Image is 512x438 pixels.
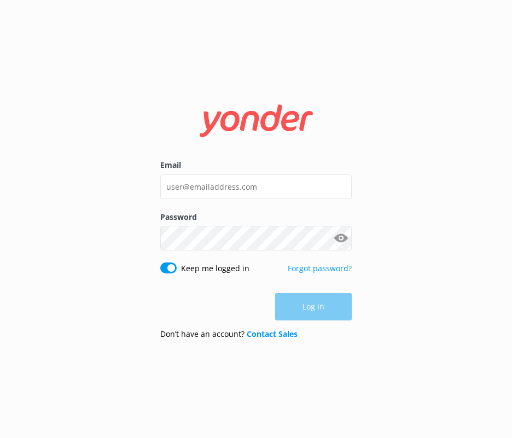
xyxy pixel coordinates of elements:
[247,329,298,339] a: Contact Sales
[160,328,298,340] p: Don’t have an account?
[181,262,249,275] label: Keep me logged in
[160,174,352,199] input: user@emailaddress.com
[160,159,352,171] label: Email
[330,227,352,249] button: Show password
[160,211,352,223] label: Password
[288,263,352,273] a: Forgot password?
